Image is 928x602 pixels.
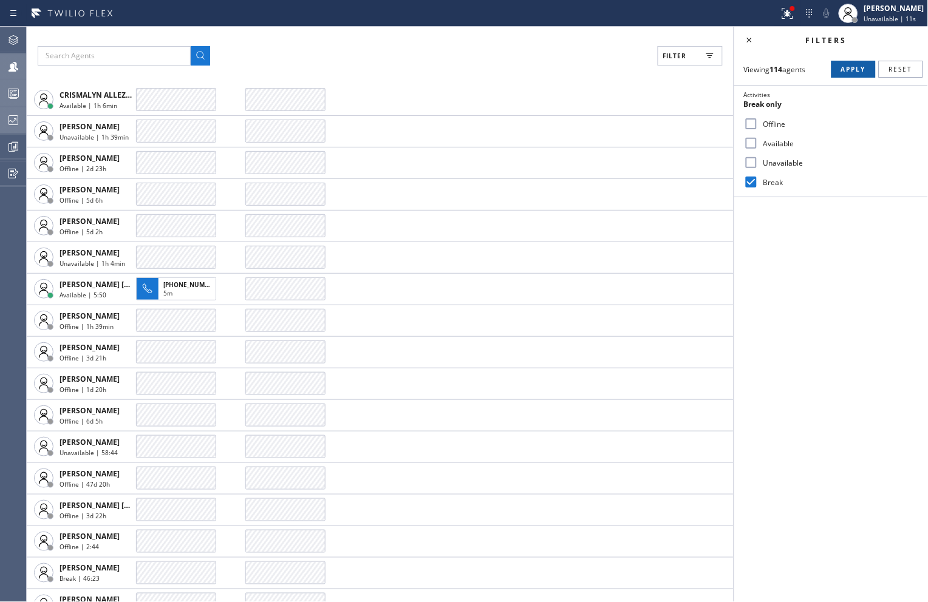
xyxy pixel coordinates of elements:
input: Search Agents [38,46,191,66]
span: Filter [663,52,687,60]
span: [PERSON_NAME] [60,248,120,258]
button: Mute [818,5,835,22]
span: Unavailable | 1h 39min [60,133,129,141]
button: Apply [831,61,876,78]
span: [PERSON_NAME] [60,405,120,416]
span: [PERSON_NAME] [60,468,120,479]
span: Offline | 6d 5h [60,417,103,425]
span: Offline | 2:44 [60,543,99,552]
div: [PERSON_NAME] [864,3,924,13]
div: Activities [744,90,918,99]
span: [PERSON_NAME] [60,311,120,321]
span: [PERSON_NAME] [60,532,120,542]
span: Reset [889,65,913,73]
span: [PERSON_NAME] [60,342,120,353]
span: Offline | 3d 21h [60,354,106,362]
span: Offline | 2d 23h [60,164,106,173]
span: Offline | 47d 20h [60,480,110,489]
span: Viewing agents [744,64,806,75]
label: Offline [759,119,918,129]
span: Available | 1h 6min [60,101,117,110]
span: CRISMALYN ALLEZER [60,90,135,100]
span: 5m [163,289,172,297]
span: [PERSON_NAME] [PERSON_NAME] [60,500,182,510]
span: [PERSON_NAME] [60,374,120,384]
button: Filter [658,46,723,66]
span: Break | 46:23 [60,575,100,583]
span: [PERSON_NAME] [60,121,120,132]
span: Offline | 3d 22h [60,512,106,520]
span: Apply [841,65,866,73]
span: [PERSON_NAME] [60,184,120,195]
span: Offline | 1h 39min [60,322,114,331]
span: Offline | 5d 2h [60,228,103,236]
label: Available [759,138,918,149]
strong: 114 [770,64,783,75]
span: Unavailable | 58:44 [60,448,118,457]
span: [PHONE_NUMBER] [163,280,219,289]
span: Filters [806,35,847,46]
span: [PERSON_NAME] [PERSON_NAME] [60,279,182,289]
button: Reset [879,61,923,78]
span: [PERSON_NAME] [60,437,120,447]
label: Unavailable [759,158,918,168]
span: Offline | 5d 6h [60,196,103,205]
span: Break only [744,99,782,109]
span: Offline | 1d 20h [60,385,106,394]
button: [PHONE_NUMBER]5m [136,274,220,304]
label: Break [759,177,918,188]
span: [PERSON_NAME] [60,153,120,163]
span: Available | 5:50 [60,291,106,299]
span: [PERSON_NAME] [60,216,120,226]
span: Unavailable | 11s [864,15,916,23]
span: [PERSON_NAME] [60,563,120,573]
span: Unavailable | 1h 4min [60,259,125,268]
